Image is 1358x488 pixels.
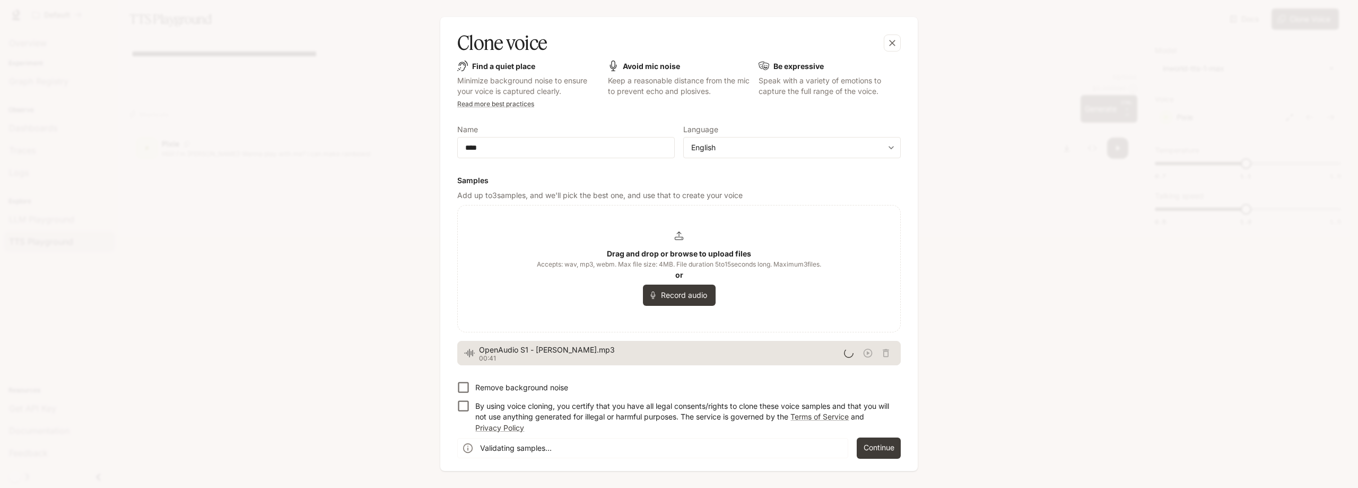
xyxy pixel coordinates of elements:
[607,249,751,258] b: Drag and drop or browse to upload files
[475,401,892,433] p: By using voice cloning, you certify that you have all legal consents/rights to clone these voice ...
[773,62,824,71] b: Be expressive
[759,75,901,97] p: Speak with a variety of emotions to capture the full range of the voice.
[479,345,844,355] span: OpenAudio S1 - [PERSON_NAME].mp3
[475,382,568,393] p: Remove background noise
[457,30,547,56] h5: Clone voice
[691,142,883,153] div: English
[857,438,901,459] button: Continue
[457,126,478,133] p: Name
[537,259,821,270] span: Accepts: wav, mp3, webm. Max file size: 4MB. File duration 5 to 15 seconds long. Maximum 3 files.
[790,412,849,421] a: Terms of Service
[457,100,534,108] a: Read more best practices
[475,423,524,432] a: Privacy Policy
[684,142,900,153] div: English
[643,285,716,306] button: Record audio
[623,62,680,71] b: Avoid mic noise
[608,75,750,97] p: Keep a reasonable distance from the mic to prevent echo and plosives.
[457,175,901,186] h6: Samples
[457,190,901,201] p: Add up to 3 samples, and we'll pick the best one, and use that to create your voice
[457,75,599,97] p: Minimize background noise to ensure your voice is captured clearly.
[479,355,844,362] p: 00:41
[472,62,535,71] b: Find a quiet place
[683,126,718,133] p: Language
[480,439,552,458] div: Validating samples...
[675,270,683,279] b: or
